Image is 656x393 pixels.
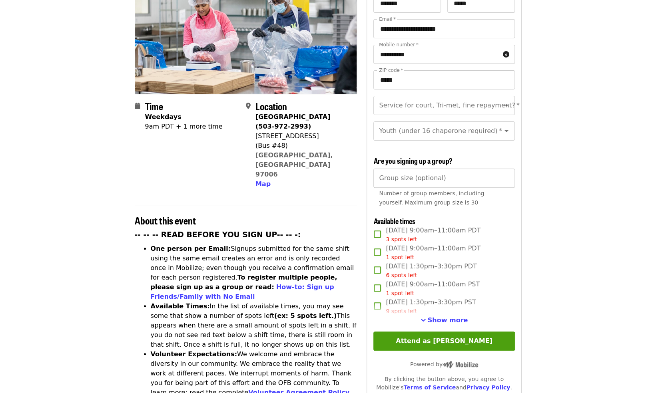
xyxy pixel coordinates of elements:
span: Location [255,99,287,113]
span: Available times [373,216,415,226]
label: Mobile number [379,42,418,47]
a: Privacy Policy [466,384,510,391]
button: Attend as [PERSON_NAME] [373,331,514,351]
a: How-to: Sign up Friends/Family with No Email [151,283,334,300]
input: [object Object] [373,169,514,188]
strong: Available Times: [151,302,210,310]
button: Open [501,125,512,137]
span: 6 spots left [386,272,417,278]
div: [STREET_ADDRESS] [255,131,351,141]
span: 3 spots left [386,236,417,242]
strong: To register multiple people, please sign up as a group or read: [151,274,337,291]
input: ZIP code [373,70,514,89]
a: [GEOGRAPHIC_DATA], [GEOGRAPHIC_DATA] 97006 [255,151,333,178]
span: Powered by [410,361,478,367]
span: [DATE] 1:30pm–3:30pm PST [386,298,476,316]
span: Show more [428,316,468,324]
i: calendar icon [135,102,140,110]
span: [DATE] 1:30pm–3:30pm PDT [386,262,477,280]
i: circle-info icon [503,51,509,58]
li: In the list of available times, you may see some that show a number of spots left This appears wh... [151,302,357,349]
strong: One person per Email: [151,245,231,252]
span: Map [255,180,271,188]
input: Mobile number [373,45,499,64]
i: map-marker-alt icon [246,102,251,110]
strong: -- -- -- READ BEFORE YOU SIGN UP-- -- -: [135,230,301,239]
button: Open [501,100,512,111]
span: [DATE] 9:00am–11:00am PDT [386,226,481,244]
span: 1 spot left [386,290,414,296]
span: 9 spots left [386,308,417,314]
button: Map [255,179,271,189]
div: (Bus #48) [255,141,351,151]
span: About this event [135,213,196,227]
button: See more timeslots [421,316,468,325]
strong: (ex: 5 spots left.) [274,312,337,320]
li: Signups submitted for the same shift using the same email creates an error and is only recorded o... [151,244,357,302]
span: 1 spot left [386,254,414,260]
strong: [GEOGRAPHIC_DATA] (503-972-2993) [255,113,330,130]
strong: Weekdays [145,113,181,121]
span: Are you signing up a group? [373,155,452,166]
span: [DATE] 9:00am–11:00am PDT [386,244,481,262]
input: Email [373,19,514,38]
label: ZIP code [379,68,403,73]
div: 9am PDT + 1 more time [145,122,223,131]
strong: Volunteer Expectations: [151,350,237,358]
span: Number of group members, including yourself. Maximum group size is 30 [379,190,484,206]
img: Powered by Mobilize [443,361,478,368]
label: Email [379,17,396,22]
span: Time [145,99,163,113]
span: [DATE] 9:00am–11:00am PST [386,280,480,298]
a: Terms of Service [403,384,456,391]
